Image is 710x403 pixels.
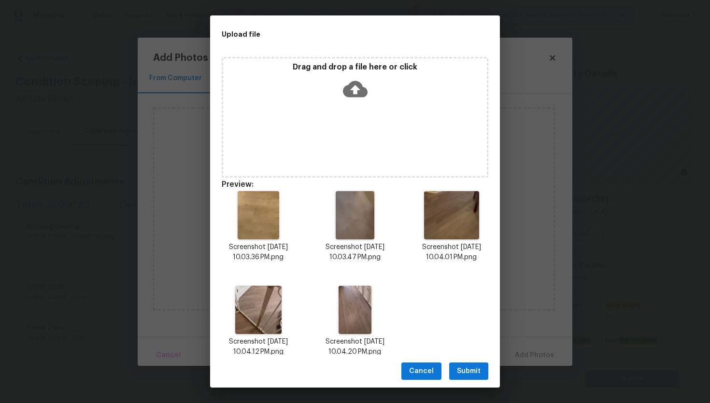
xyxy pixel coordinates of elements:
[238,191,279,239] img: AFAFKPwNCjKDAAAAAElFTkSuQmCC
[318,337,392,357] p: Screenshot [DATE] 10.04.20 PM.png
[222,242,295,263] p: Screenshot [DATE] 10.03.36 PM.png
[457,365,481,377] span: Submit
[222,337,295,357] p: Screenshot [DATE] 10.04.12 PM.png
[449,362,488,380] button: Submit
[222,29,445,40] h2: Upload file
[424,191,479,239] img: 2muzqjhf8rAAAAAASUVORK5CYII=
[318,242,392,263] p: Screenshot [DATE] 10.03.47 PM.png
[401,362,441,380] button: Cancel
[235,286,282,334] img: OZPzEwV6KpnsoDrXXldHkQa+VD2D4fcvA8P8Bqr7g+Rv5mMwAAAAASUVORK5CYII=
[339,286,371,334] img: iNpFqXAKuCqagYhI+SiNedy37yt38LVxG4mfspWDqf84ZwcMn4tF24VNacjW9gBcHsP8H3KR1ASjsByEAAAAASUVORK5CYII=
[223,62,487,72] p: Drag and drop a file here or click
[409,365,434,377] span: Cancel
[336,191,374,239] img: xQC9u8WlCobOP9P8D2aAXJXEqZXQAAAAASUVORK5CYII=
[415,242,488,263] p: Screenshot [DATE] 10.04.01 PM.png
